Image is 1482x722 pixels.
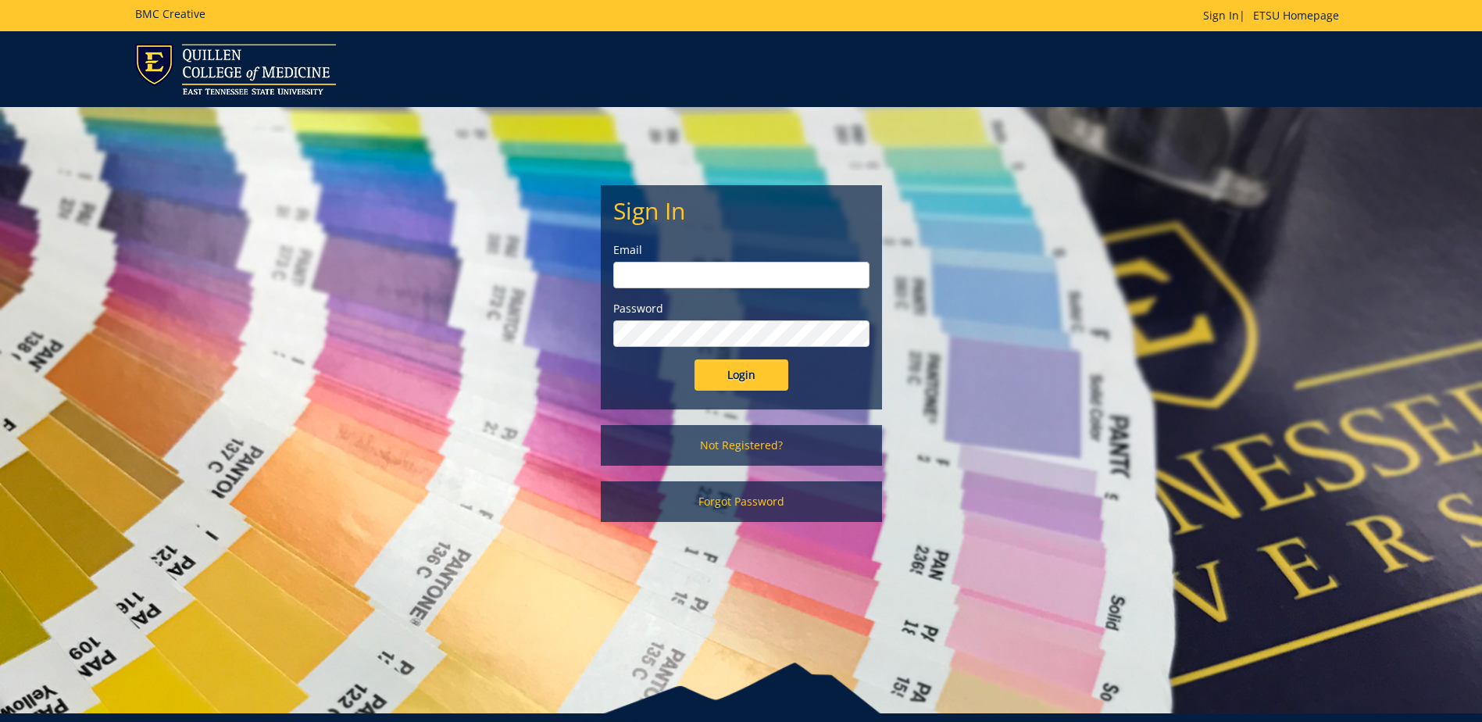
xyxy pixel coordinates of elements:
[695,359,788,391] input: Login
[135,44,336,95] img: ETSU logo
[613,198,870,223] h2: Sign In
[601,481,882,522] a: Forgot Password
[1245,8,1347,23] a: ETSU Homepage
[1203,8,1347,23] p: |
[613,301,870,316] label: Password
[1203,8,1239,23] a: Sign In
[613,242,870,258] label: Email
[601,425,882,466] a: Not Registered?
[135,8,205,20] h5: BMC Creative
